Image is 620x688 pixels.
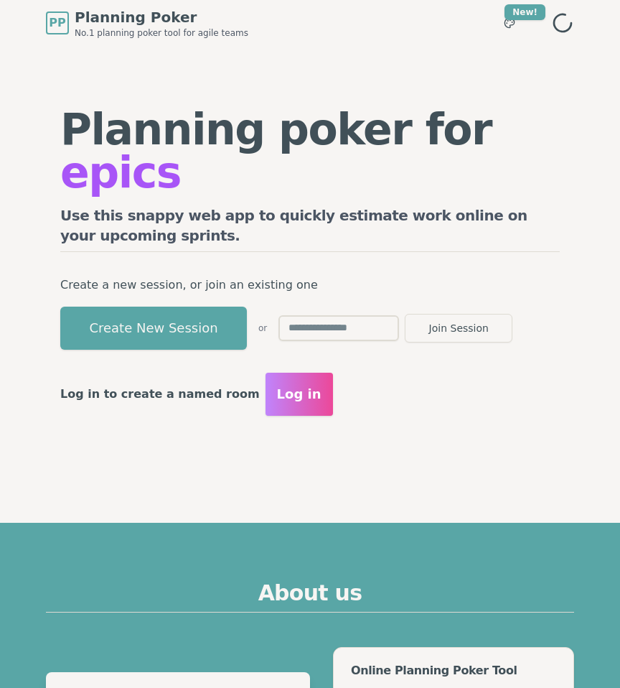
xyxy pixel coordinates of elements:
button: Log in [266,373,333,416]
span: No.1 planning poker tool for agile teams [75,27,248,39]
p: Log in to create a named room [60,384,260,404]
p: Create a new session, or join an existing one [60,275,560,295]
span: Planning Poker [75,7,248,27]
span: PP [49,14,65,32]
a: PPPlanning PokerNo.1 planning poker tool for agile teams [46,7,248,39]
h2: Use this snappy web app to quickly estimate work online on your upcoming sprints. [60,205,560,252]
span: Log in [277,384,321,404]
span: epics [60,147,181,197]
button: Join Session [405,314,512,343]
span: or [258,322,267,334]
button: Create New Session [60,307,247,350]
div: Online Planning Poker Tool [351,665,556,677]
h2: About us [46,580,574,613]
h1: Planning poker for [60,108,560,194]
button: New! [497,10,522,36]
div: New! [504,4,545,20]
